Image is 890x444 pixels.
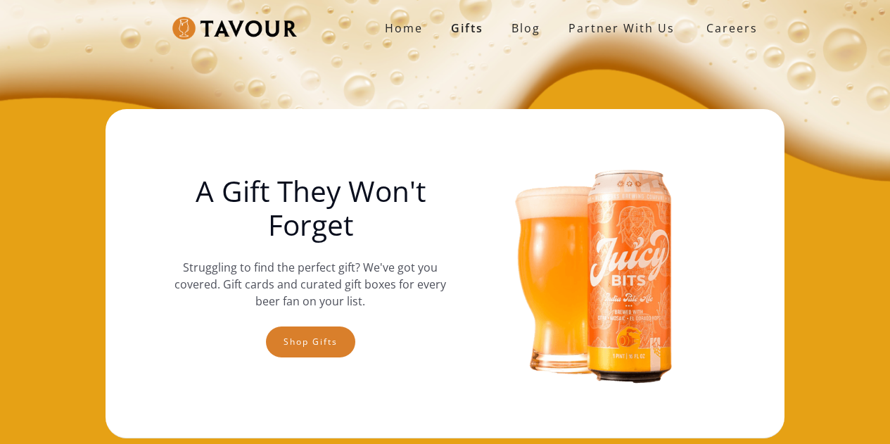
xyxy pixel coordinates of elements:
[164,259,457,310] p: Struggling to find the perfect gift? We've got you covered. Gift cards and curated gift boxes for...
[554,14,689,42] a: partner with us
[385,20,423,36] strong: Home
[266,326,355,357] a: Shop gifts
[706,14,758,42] strong: Careers
[371,14,437,42] a: Home
[437,14,497,42] a: Gifts
[689,8,768,48] a: Careers
[497,14,554,42] a: Blog
[164,175,457,242] h1: A Gift They Won't Forget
